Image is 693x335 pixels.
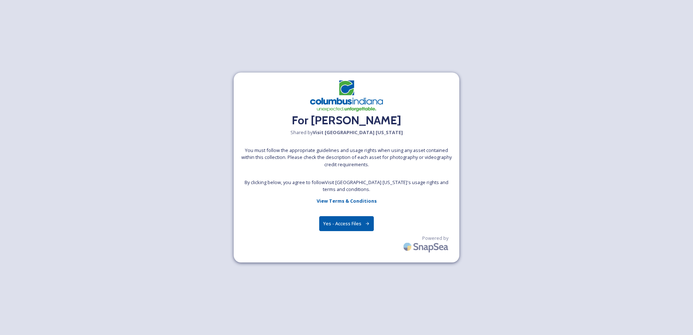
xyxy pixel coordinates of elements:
[290,129,403,136] span: Shared by
[292,112,401,129] h2: For [PERSON_NAME]
[241,147,452,168] span: You must follow the appropriate guidelines and usage rights when using any asset contained within...
[310,80,383,112] img: logo-new.png
[241,179,452,193] span: By clicking below, you agree to follow Visit [GEOGRAPHIC_DATA] [US_STATE] 's usage rights and ter...
[317,196,377,205] a: View Terms & Conditions
[422,235,448,242] span: Powered by
[317,198,377,204] strong: View Terms & Conditions
[319,216,374,231] button: Yes - Access Files
[401,238,452,255] img: SnapSea Logo
[313,129,403,136] strong: Visit [GEOGRAPHIC_DATA] [US_STATE]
